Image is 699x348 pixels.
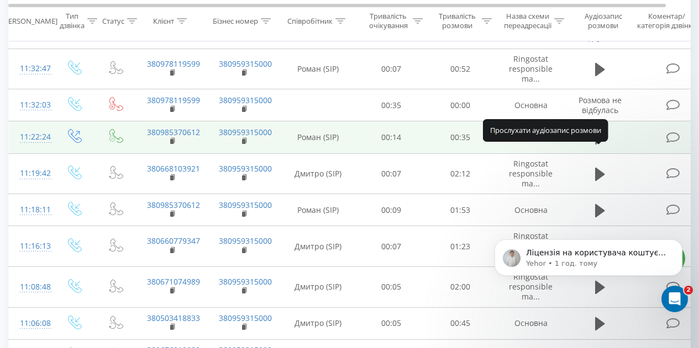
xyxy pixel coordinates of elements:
[357,194,426,226] td: 00:09
[147,200,200,210] a: 380985370612
[435,12,479,30] div: Тривалість розмови
[20,58,42,79] div: 11:32:47
[426,49,495,89] td: 00:52
[280,266,357,307] td: Дмитро (SIP)
[426,307,495,339] td: 00:45
[280,307,357,339] td: Дмитро (SIP)
[219,276,272,287] a: 380959315000
[20,276,42,298] div: 11:08:48
[634,12,699,30] div: Коментар/категорія дзвінка
[357,266,426,307] td: 00:05
[219,200,272,210] a: 380959315000
[102,16,124,25] div: Статус
[60,12,85,30] div: Тип дзвінка
[366,12,410,30] div: Тривалість очікування
[147,163,200,174] a: 380668103921
[147,58,200,69] a: 380978119599
[20,235,42,257] div: 11:16:13
[509,53,553,84] span: Ringostat responsible ma...
[20,163,42,184] div: 11:19:42
[219,163,272,174] a: 380959315000
[426,194,495,226] td: 01:53
[219,127,272,137] a: 380959315000
[280,194,357,226] td: Роман (SIP)
[495,194,567,226] td: Основна
[280,49,357,89] td: Роман (SIP)
[579,95,622,115] span: Розмова не відбулась
[357,89,426,121] td: 00:35
[147,313,200,323] a: 380503418833
[426,226,495,267] td: 01:23
[153,16,174,25] div: Клієнт
[147,95,200,105] a: 380978119599
[509,158,553,189] span: Ringostat responsible ma...
[20,199,42,221] div: 11:18:11
[280,153,357,194] td: Дмитро (SIP)
[426,89,495,121] td: 00:00
[357,307,426,339] td: 00:05
[495,89,567,121] td: Основна
[219,58,272,69] a: 380959315000
[684,286,693,295] span: 2
[426,121,495,153] td: 00:35
[478,216,699,318] iframe: Intercom notifications повідомлення
[426,266,495,307] td: 02:00
[147,127,200,137] a: 380985370612
[20,126,42,148] div: 11:22:24
[2,16,57,25] div: [PERSON_NAME]
[213,16,258,25] div: Бізнес номер
[357,226,426,267] td: 00:07
[661,286,688,312] iframe: Intercom live chat
[20,313,42,334] div: 11:06:08
[147,235,200,246] a: 380660779347
[576,12,630,30] div: Аудіозапис розмови
[426,153,495,194] td: 02:12
[357,121,426,153] td: 00:14
[357,49,426,89] td: 00:07
[504,12,551,30] div: Назва схеми переадресації
[287,16,333,25] div: Співробітник
[495,307,567,339] td: Основна
[219,313,272,323] a: 380959315000
[147,276,200,287] a: 380671074989
[280,226,357,267] td: Дмитро (SIP)
[219,235,272,246] a: 380959315000
[357,153,426,194] td: 00:07
[483,119,608,141] div: Прослухати аудіозапис розмови
[280,121,357,153] td: Роман (SIP)
[219,95,272,105] a: 380959315000
[20,94,42,116] div: 11:32:03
